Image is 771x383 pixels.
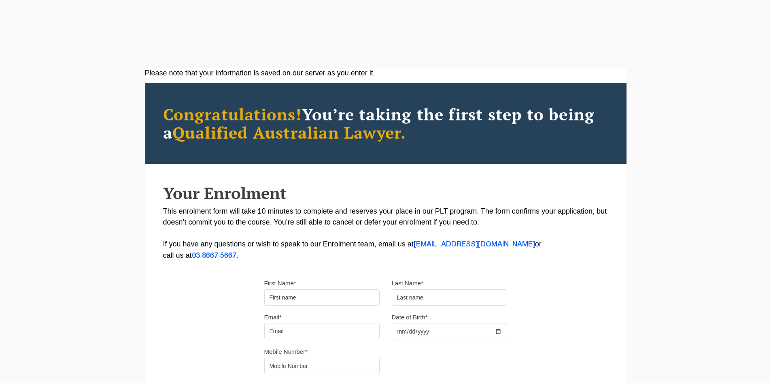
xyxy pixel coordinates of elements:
input: Mobile Number [264,358,380,374]
label: First Name* [264,279,296,287]
label: Date of Birth* [392,313,428,321]
label: Mobile Number* [264,348,308,356]
label: Last Name* [392,279,423,287]
span: Congratulations! [163,103,302,125]
p: This enrolment form will take 10 minutes to complete and reserves your place in our PLT program. ... [163,206,608,261]
h2: Your Enrolment [163,184,608,202]
h2: You’re taking the first step to being a [163,105,608,141]
a: [EMAIL_ADDRESS][DOMAIN_NAME] [414,241,535,248]
input: Email [264,323,380,339]
input: Last name [392,289,507,306]
input: First name [264,289,380,306]
label: Email* [264,313,282,321]
a: 03 8667 5667 [192,252,236,259]
span: Qualified Australian Lawyer. [172,122,406,143]
div: Please note that your information is saved on our server as you enter it. [145,68,627,79]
